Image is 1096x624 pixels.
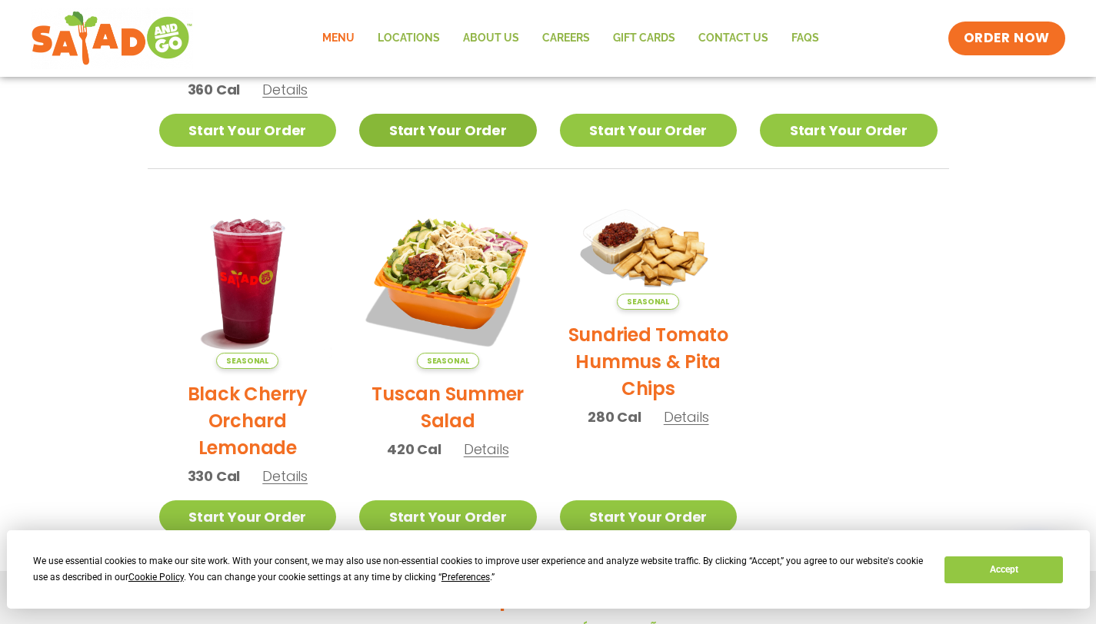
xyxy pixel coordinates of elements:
nav: Menu [311,21,831,56]
h2: Black Cherry Orchard Lemonade [159,380,337,461]
span: Seasonal [417,353,479,369]
img: Product photo for Black Cherry Orchard Lemonade [159,192,337,370]
a: Contact Us [687,21,780,56]
div: We use essential cookies to make our site work. With your consent, we may also use non-essential ... [33,553,926,586]
span: Preferences [441,572,490,583]
span: ORDER NOW [964,29,1050,48]
a: Menu [311,21,366,56]
span: Seasonal [216,353,278,369]
span: Details [262,466,308,486]
a: FAQs [780,21,831,56]
span: Cookie Policy [128,572,184,583]
span: 330 Cal [188,466,241,486]
h2: Sundried Tomato Hummus & Pita Chips [560,321,738,402]
a: Careers [531,21,601,56]
a: Start Your Order [359,114,537,147]
img: Product photo for Sundried Tomato Hummus & Pita Chips [560,192,738,310]
a: Start Your Order [159,114,337,147]
span: Seasonal [617,294,679,310]
div: Cookie Consent Prompt [7,530,1090,609]
span: Details [464,440,509,459]
span: Details [664,407,709,427]
a: ORDER NOW [948,22,1065,55]
a: About Us [451,21,531,56]
a: Locations [366,21,451,56]
a: Start Your Order [159,500,337,533]
h2: Tuscan Summer Salad [359,380,537,434]
img: Product photo for Tuscan Summer Salad [359,192,537,370]
a: Start Your Order [359,500,537,533]
a: Start Your Order [760,114,938,147]
a: Start Your Order [560,500,738,533]
button: Accept [944,556,1063,583]
span: Details [262,80,308,99]
a: GIFT CARDS [601,21,687,56]
img: new-SAG-logo-768×292 [31,8,193,69]
span: 420 Cal [387,439,441,460]
a: Start Your Order [560,114,738,147]
span: 280 Cal [588,407,641,427]
span: 360 Cal [188,79,241,100]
